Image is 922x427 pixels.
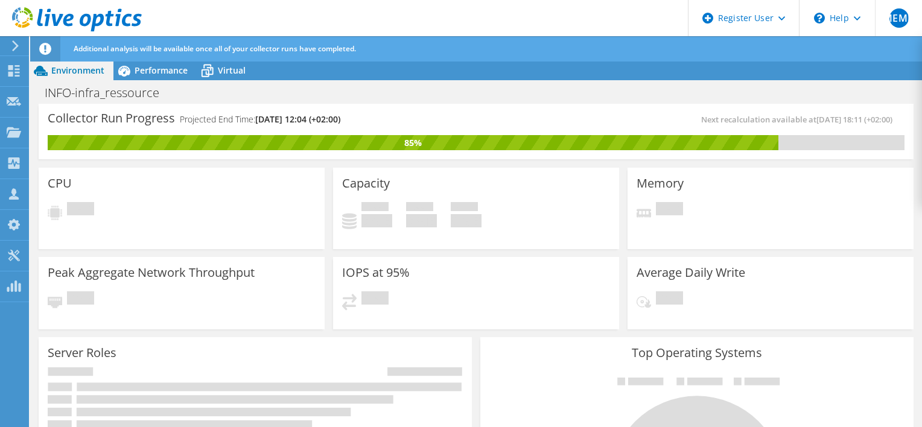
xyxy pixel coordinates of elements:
span: Pending [67,291,94,308]
span: Environment [51,65,104,76]
h3: Top Operating Systems [489,346,905,359]
h4: 0 GiB [361,214,392,227]
h3: Memory [637,177,684,190]
span: [DATE] 18:11 (+02:00) [816,114,892,125]
span: Used [361,202,389,214]
span: Next recalculation available at [701,114,898,125]
span: [DATE] 12:04 (+02:00) [255,113,340,125]
div: 85% [48,136,778,150]
span: Additional analysis will be available once all of your collector runs have completed. [74,43,356,54]
h3: Server Roles [48,346,116,359]
span: Total [451,202,478,214]
h3: CPU [48,177,72,190]
span: Free [406,202,433,214]
span: Pending [656,202,683,218]
h4: 0 GiB [406,214,437,227]
span: Performance [135,65,188,76]
h3: Average Daily Write [637,266,745,279]
h3: Capacity [342,177,390,190]
h4: 0 GiB [451,214,482,227]
h4: Projected End Time: [180,113,340,126]
span: Pending [656,291,683,308]
h3: Peak Aggregate Network Throughput [48,266,255,279]
h3: IOPS at 95% [342,266,410,279]
span: MEMB [889,8,909,28]
span: Pending [67,202,94,218]
span: Virtual [218,65,246,76]
span: Pending [361,291,389,308]
h1: INFO-infra_ressource [39,86,178,100]
svg: \n [814,13,825,24]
